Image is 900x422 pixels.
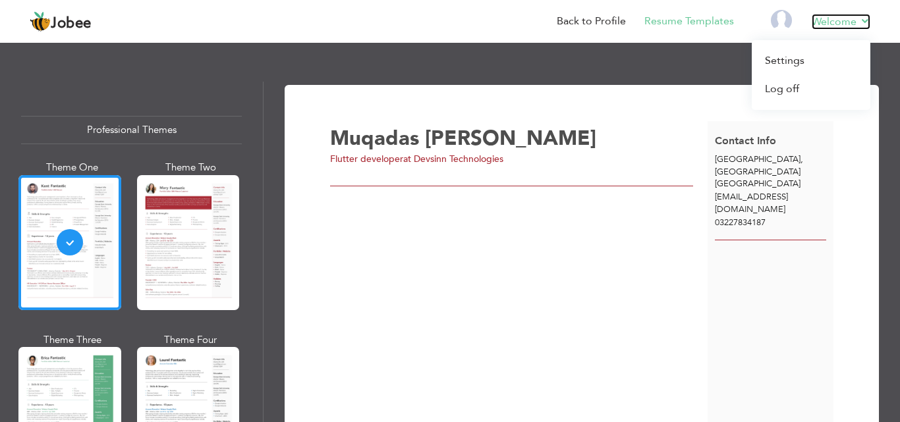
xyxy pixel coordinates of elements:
span: [GEOGRAPHIC_DATA] [715,178,801,190]
div: Theme Two [140,161,242,174]
span: at Devsinn Technologies [403,153,503,165]
div: Theme One [21,161,124,174]
div: [GEOGRAPHIC_DATA] [708,153,833,190]
div: Theme Four [140,333,242,347]
span: Jobee [51,16,92,31]
a: Welcome [812,14,870,30]
a: Log off [752,75,870,103]
span: Flutter developer [330,153,403,165]
span: 03227834187 [715,217,766,228]
div: Professional Themes [21,116,242,144]
span: [PERSON_NAME] [425,124,596,152]
a: Jobee [30,11,92,32]
a: Resume Templates [644,14,734,29]
img: Profile Img [771,10,792,31]
img: jobee.io [30,11,51,32]
div: Theme Three [21,333,124,347]
span: [GEOGRAPHIC_DATA] [715,153,801,165]
a: Settings [752,47,870,75]
span: , [801,153,803,165]
span: Muqadas [330,124,419,152]
span: Contact Info [715,134,776,148]
span: [EMAIL_ADDRESS][DOMAIN_NAME] [715,191,788,215]
a: Back to Profile [557,14,626,29]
